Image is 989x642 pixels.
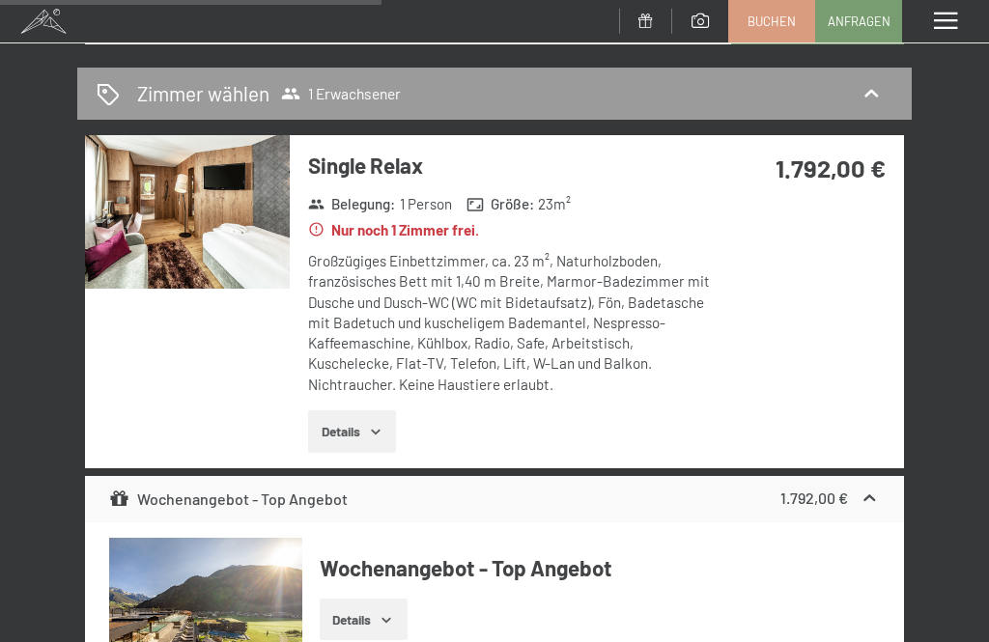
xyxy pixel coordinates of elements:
button: Details [320,599,408,641]
h3: Single Relax [308,151,720,181]
span: Buchen [748,13,796,30]
strong: 1.792,00 € [776,153,886,182]
strong: 1.792,00 € [780,488,848,507]
div: Wochenangebot - Top Angebot [109,488,348,511]
span: Anfragen [828,13,890,30]
button: Details [308,410,396,453]
a: Anfragen [816,1,901,42]
span: 1 Erwachsener [281,84,401,103]
strong: Belegung : [308,194,396,214]
img: mss_renderimg.php [85,135,290,289]
a: Buchen [729,1,814,42]
h4: Wochenangebot - Top Angebot [320,553,880,583]
strong: Größe : [466,194,534,214]
h2: Zimmer wählen [137,79,269,107]
div: Großzügiges Einbettzimmer, ca. 23 m², Naturholzboden, französisches Bett mit 1,40 m Breite, Marmo... [308,251,720,395]
div: Wochenangebot - Top Angebot1.792,00 € [85,476,904,522]
span: 23 m² [538,194,571,214]
strong: Nur noch 1 Zimmer frei. [308,220,480,240]
span: 1 Person [400,194,452,214]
